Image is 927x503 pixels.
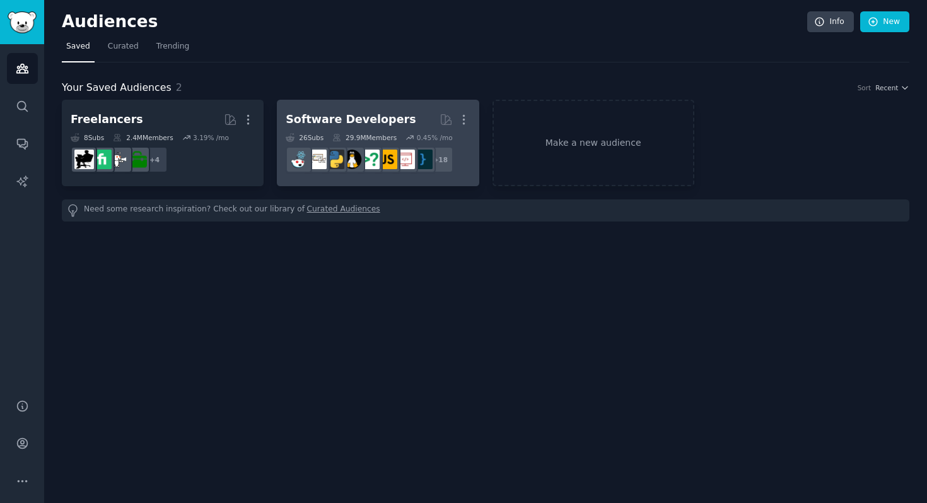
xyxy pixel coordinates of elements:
div: 2.4M Members [113,133,173,142]
img: Python [325,150,344,169]
h2: Audiences [62,12,807,32]
a: Make a new audience [493,100,694,186]
img: Fiverr [92,150,112,169]
button: Recent [875,83,909,92]
div: Freelancers [71,112,143,127]
div: + 4 [141,146,168,173]
div: Sort [858,83,872,92]
div: 3.19 % /mo [193,133,229,142]
img: Freelancers [74,150,94,169]
span: Saved [66,41,90,52]
div: 8 Sub s [71,133,104,142]
a: Trending [152,37,194,62]
a: Info [807,11,854,33]
img: freelance_forhire [110,150,129,169]
img: reactjs [289,150,309,169]
span: Your Saved Audiences [62,80,172,96]
div: Need some research inspiration? Check out our library of [62,199,909,222]
a: New [860,11,909,33]
a: Curated [103,37,143,62]
span: Recent [875,83,898,92]
img: linux [342,150,362,169]
div: 0.45 % /mo [417,133,453,142]
a: Curated Audiences [307,204,380,217]
div: Software Developers [286,112,416,127]
a: Software Developers26Subs29.9MMembers0.45% /mo+18programmingwebdevjavascriptcscareerquestionslinu... [277,100,479,186]
span: Curated [108,41,139,52]
span: Trending [156,41,189,52]
div: + 18 [427,146,453,173]
a: Freelancers8Subs2.4MMembers3.19% /mo+4forhirefreelance_forhireFiverrFreelancers [62,100,264,186]
a: Saved [62,37,95,62]
img: forhire [127,150,147,169]
img: cscareerquestions [360,150,380,169]
img: webdev [395,150,415,169]
img: programming [413,150,433,169]
img: GummySearch logo [8,11,37,33]
div: 26 Sub s [286,133,324,142]
img: learnpython [307,150,327,169]
div: 29.9M Members [332,133,397,142]
img: javascript [378,150,397,169]
span: 2 [176,81,182,93]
